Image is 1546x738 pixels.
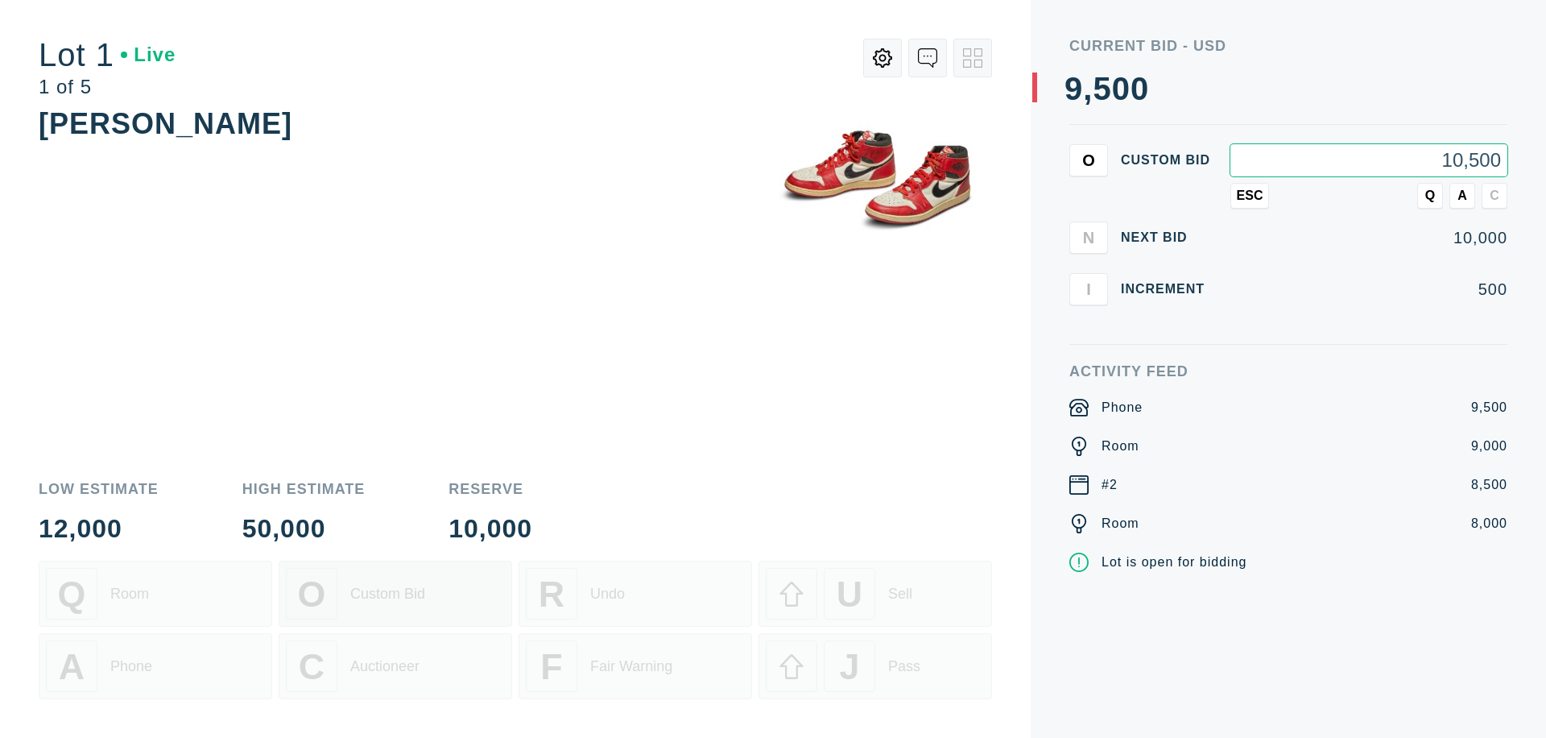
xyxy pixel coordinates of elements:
[39,482,159,496] div: Low Estimate
[1102,553,1246,572] div: Lot is open for bidding
[449,482,532,496] div: Reserve
[39,516,159,541] div: 12,000
[121,45,176,64] div: Live
[449,516,532,541] div: 10,000
[39,39,176,71] div: Lot 1
[1069,39,1507,53] div: Current Bid - USD
[1112,73,1131,105] div: 0
[39,633,272,699] button: APhone
[110,586,149,603] div: Room
[110,658,152,675] div: Phone
[1102,475,1118,495] div: #2
[39,77,176,97] div: 1 of 5
[1069,144,1108,176] button: O
[1121,231,1217,244] div: Next Bid
[1449,183,1475,209] button: A
[839,646,859,687] span: J
[1131,73,1149,105] div: 0
[759,633,992,699] button: JPass
[58,574,86,615] span: Q
[279,561,512,627] button: OCustom Bid
[350,586,425,603] div: Custom Bid
[1490,189,1499,203] span: C
[1471,475,1507,495] div: 8,500
[1064,73,1083,105] div: 9
[1417,183,1443,209] button: Q
[299,646,324,687] span: C
[1069,364,1507,379] div: Activity Feed
[888,586,912,603] div: Sell
[298,574,326,615] span: O
[242,516,366,541] div: 50,000
[1237,189,1263,203] span: ESC
[1102,514,1139,533] div: Room
[1457,189,1467,203] span: A
[1086,280,1091,298] span: I
[1482,183,1507,209] button: C
[1102,398,1143,417] div: Phone
[350,658,420,675] div: Auctioneer
[1230,183,1269,209] button: ESC
[1230,230,1507,246] div: 10,000
[590,658,672,675] div: Fair Warning
[1083,73,1093,395] div: ,
[519,633,752,699] button: FFair Warning
[1121,154,1217,167] div: Custom bid
[590,586,625,603] div: Undo
[539,574,564,615] span: R
[1093,73,1111,105] div: 5
[759,561,992,627] button: USell
[39,561,272,627] button: QRoom
[1230,281,1507,297] div: 500
[59,646,85,687] span: A
[1471,514,1507,533] div: 8,000
[1121,283,1217,296] div: Increment
[1069,273,1108,305] button: I
[1471,398,1507,417] div: 9,500
[837,574,862,615] span: U
[519,561,752,627] button: RUndo
[1069,222,1108,254] button: N
[242,482,366,496] div: High Estimate
[1083,228,1094,247] span: N
[1082,151,1095,169] span: O
[279,633,512,699] button: CAuctioneer
[1102,437,1139,456] div: Room
[540,646,562,687] span: F
[39,107,292,140] div: [PERSON_NAME]
[888,658,920,675] div: Pass
[1425,189,1435,203] span: Q
[1471,437,1507,456] div: 9,000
